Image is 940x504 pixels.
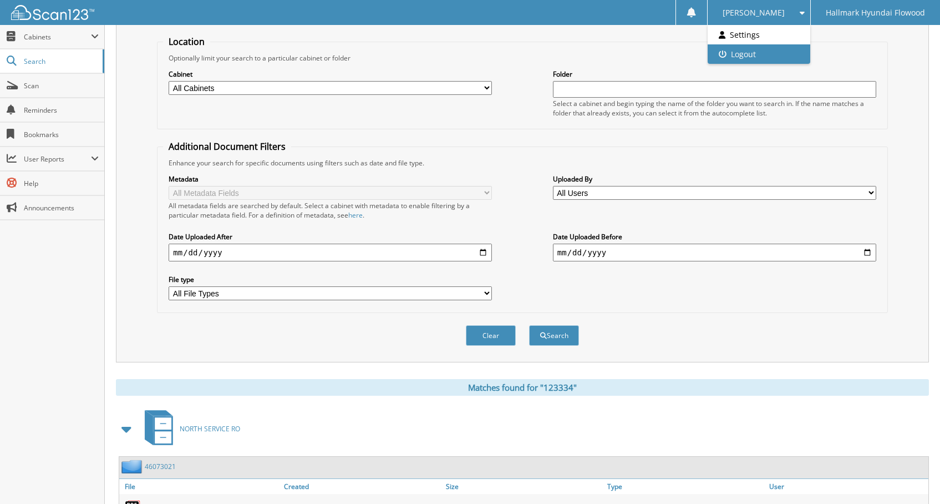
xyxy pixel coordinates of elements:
[116,379,929,396] div: Matches found for "123334"
[708,25,810,44] a: Settings
[119,479,281,494] a: File
[169,174,492,184] label: Metadata
[163,158,881,168] div: Enhance your search for specific documents using filters such as date and file type.
[708,44,810,64] a: Logout
[163,140,291,153] legend: Additional Document Filters
[24,57,97,66] span: Search
[348,210,363,220] a: here
[766,479,928,494] a: User
[553,244,876,261] input: end
[826,9,925,16] span: Hallmark Hyundai Flowood
[529,325,579,346] button: Search
[24,32,91,42] span: Cabinets
[169,232,492,241] label: Date Uploaded After
[169,275,492,284] label: File type
[24,179,99,188] span: Help
[24,130,99,139] span: Bookmarks
[553,99,876,118] div: Select a cabinet and begin typing the name of the folder you want to search in. If the name match...
[24,105,99,115] span: Reminders
[163,36,210,48] legend: Location
[553,232,876,241] label: Date Uploaded Before
[466,325,516,346] button: Clear
[138,407,240,451] a: NORTH SERVICE RO
[24,81,99,90] span: Scan
[169,69,492,79] label: Cabinet
[24,154,91,164] span: User Reports
[121,460,145,473] img: folder2.png
[24,203,99,213] span: Announcements
[553,69,876,79] label: Folder
[169,201,492,220] div: All metadata fields are searched by default. Select a cabinet with metadata to enable filtering b...
[885,451,940,504] iframe: Chat Widget
[281,479,443,494] a: Created
[169,244,492,261] input: start
[11,5,94,20] img: scan123-logo-white.svg
[145,462,176,471] a: 46073021
[163,53,881,63] div: Optionally limit your search to a particular cabinet or folder
[553,174,876,184] label: Uploaded By
[723,9,785,16] span: [PERSON_NAME]
[604,479,766,494] a: Type
[443,479,605,494] a: Size
[180,424,240,434] span: NORTH SERVICE RO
